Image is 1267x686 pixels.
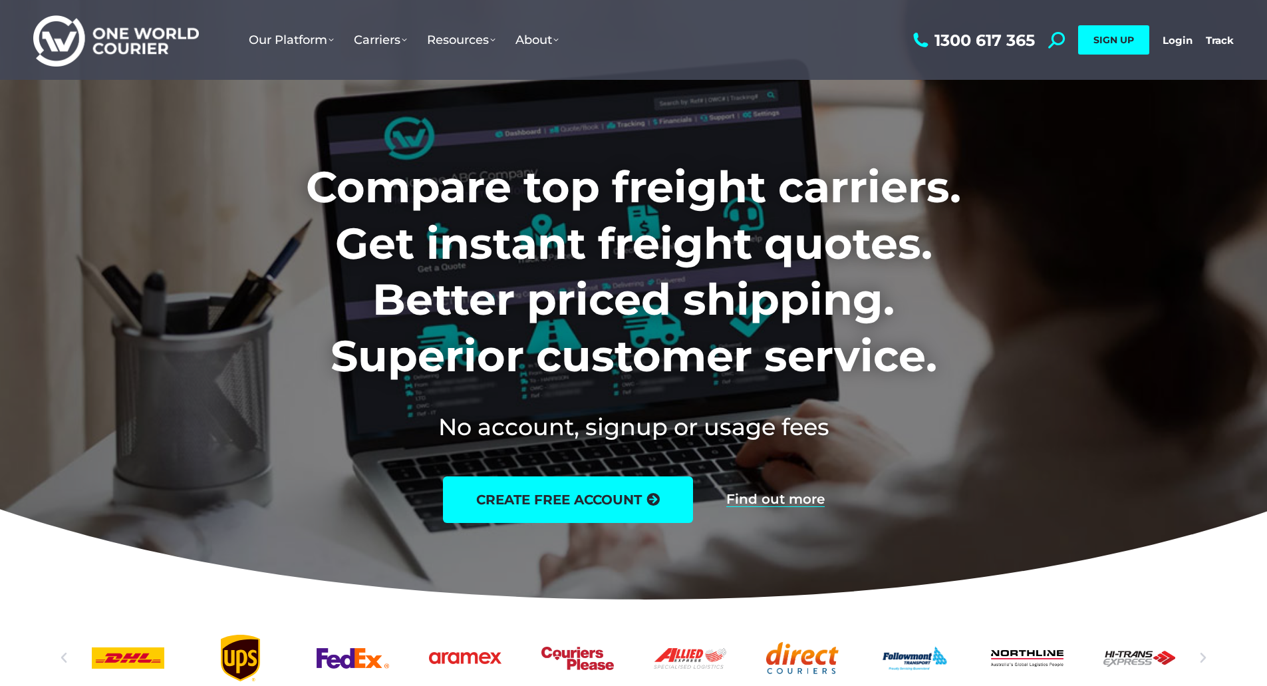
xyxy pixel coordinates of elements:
a: Track [1206,34,1234,47]
div: Slides [92,635,1176,681]
span: SIGN UP [1093,34,1134,46]
a: Login [1163,34,1193,47]
a: Couriers Please logo [541,635,614,681]
div: 5 / 25 [317,635,389,681]
div: 8 / 25 [654,635,726,681]
a: FedEx logo [317,635,389,681]
a: 1300 617 365 [910,32,1035,49]
a: Our Platform [239,19,344,61]
a: Resources [417,19,505,61]
a: DHl logo [92,635,164,681]
div: 12 / 25 [1103,635,1176,681]
h1: Compare top freight carriers. Get instant freight quotes. Better priced shipping. Superior custom... [218,159,1049,384]
span: Resources [427,33,495,47]
div: 11 / 25 [991,635,1063,681]
a: Aramex_logo [429,635,501,681]
a: Hi-Trans_logo [1103,635,1176,681]
a: UPS logo [204,635,277,681]
a: Carriers [344,19,417,61]
a: Northline logo [991,635,1063,681]
a: Direct Couriers logo [766,635,839,681]
a: Find out more [726,492,825,507]
div: 10 / 25 [879,635,951,681]
a: About [505,19,569,61]
a: Followmont transoirt web logo [879,635,951,681]
img: One World Courier [33,13,199,67]
div: 3 / 25 [92,635,164,681]
span: Our Platform [249,33,334,47]
span: Carriers [354,33,407,47]
h2: No account, signup or usage fees [218,411,1049,443]
a: create free account [443,476,693,523]
a: SIGN UP [1078,25,1149,55]
div: 6 / 25 [429,635,501,681]
div: 4 / 25 [204,635,277,681]
span: About [515,33,559,47]
a: Allied Express logo [654,635,726,681]
div: 9 / 25 [766,635,839,681]
div: 7 / 25 [541,635,614,681]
